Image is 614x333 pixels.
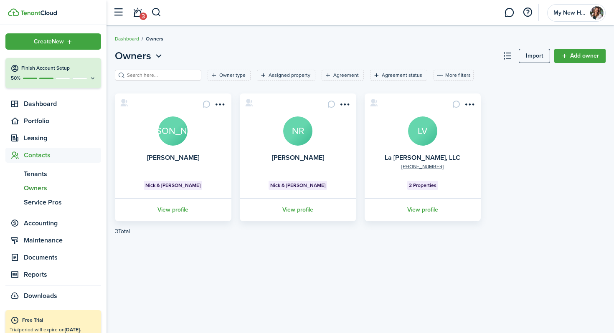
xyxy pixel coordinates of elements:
[146,35,163,43] span: Owners
[5,167,101,181] a: Tenants
[24,133,101,143] span: Leasing
[5,58,101,88] button: Finish Account Setup50%
[208,70,251,81] filter-tag: Open filter
[590,6,604,20] img: My New Home Management
[238,198,358,221] a: View profile
[501,2,517,23] a: Messaging
[283,116,312,146] a: NR
[519,49,550,63] a: Import
[269,71,310,79] filter-tag-label: Assigned property
[409,182,436,189] span: 2 Properties
[462,100,476,111] button: Open menu
[24,291,57,301] span: Downloads
[554,49,606,63] a: Add owner
[401,163,444,170] a: [PHONE_NUMBER]
[24,99,101,109] span: Dashboard
[553,10,587,16] span: My New Home Management
[21,65,96,72] h4: Finish Account Setup
[434,70,474,81] button: More filters
[140,13,147,20] span: 3
[115,48,151,63] span: Owners
[5,181,101,195] a: Owners
[145,182,200,189] span: Nick & [PERSON_NAME]
[5,33,101,50] button: Open menu
[5,195,101,209] a: Service Pros
[24,270,101,280] span: Reports
[115,35,139,43] a: Dashboard
[147,153,199,162] a: [PERSON_NAME]
[24,183,101,193] span: Owners
[114,198,233,221] a: View profile
[115,48,164,63] button: Owners
[8,8,19,16] img: TenantCloud
[333,71,359,79] filter-tag-label: Agreement
[129,2,145,23] a: Notifications
[110,5,126,20] button: Open sidebar
[385,153,460,162] a: La [PERSON_NAME], LLC
[10,75,21,82] p: 50%
[24,218,101,228] span: Accounting
[270,182,325,189] span: Nick & [PERSON_NAME]
[257,70,315,81] filter-tag: Open filter
[213,100,226,111] button: Open menu
[24,252,101,262] span: Documents
[125,71,198,79] input: Search here...
[5,267,101,282] a: Reports
[22,316,97,325] div: Free Trial
[322,70,364,81] filter-tag: Open filter
[115,48,164,63] button: Open menu
[20,10,57,15] img: TenantCloud
[34,39,64,45] span: Create New
[158,116,188,146] a: [PERSON_NAME]
[151,5,162,20] button: Search
[370,70,427,81] filter-tag: Open filter
[363,198,482,221] a: View profile
[408,116,437,146] a: LV
[338,100,351,111] button: Open menu
[24,116,101,126] span: Portfolio
[272,153,324,162] a: [PERSON_NAME]
[24,169,101,179] span: Tenants
[520,5,535,20] button: Open resource center
[24,235,101,245] span: Maintenance
[219,71,246,79] filter-tag-label: Owner type
[382,71,422,79] filter-tag-label: Agreement status
[115,227,130,236] p: 3 Total
[24,150,101,160] span: Contacts
[24,197,101,207] span: Service Pros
